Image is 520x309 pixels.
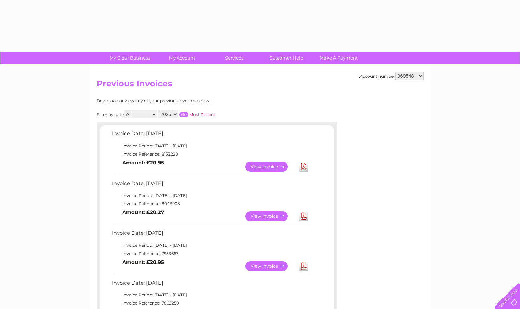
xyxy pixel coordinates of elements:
[101,52,158,64] a: My Clear Business
[110,228,311,241] td: Invoice Date: [DATE]
[189,112,215,117] a: Most Recent
[110,200,311,208] td: Invoice Reference: 8043908
[110,241,311,249] td: Invoice Period: [DATE] - [DATE]
[299,211,308,221] a: Download
[110,150,311,158] td: Invoice Reference: 8133228
[299,261,308,271] a: Download
[110,142,311,150] td: Invoice Period: [DATE] - [DATE]
[110,179,311,192] td: Invoice Date: [DATE]
[245,261,296,271] a: View
[310,52,367,64] a: Make A Payment
[110,291,311,299] td: Invoice Period: [DATE] - [DATE]
[154,52,210,64] a: My Account
[122,259,164,265] b: Amount: £20.95
[245,211,296,221] a: View
[359,72,424,80] div: Account number
[299,162,308,172] a: Download
[110,249,311,258] td: Invoice Reference: 7953667
[110,278,311,291] td: Invoice Date: [DATE]
[110,299,311,307] td: Invoice Reference: 7862250
[110,192,311,200] td: Invoice Period: [DATE] - [DATE]
[97,79,424,92] h2: Previous Invoices
[245,162,296,172] a: View
[97,110,277,118] div: Filter by date
[110,129,311,142] td: Invoice Date: [DATE]
[206,52,263,64] a: Services
[97,98,277,103] div: Download or view any of your previous invoices below.
[122,209,164,215] b: Amount: £20.27
[122,160,164,166] b: Amount: £20.95
[258,52,315,64] a: Customer Help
